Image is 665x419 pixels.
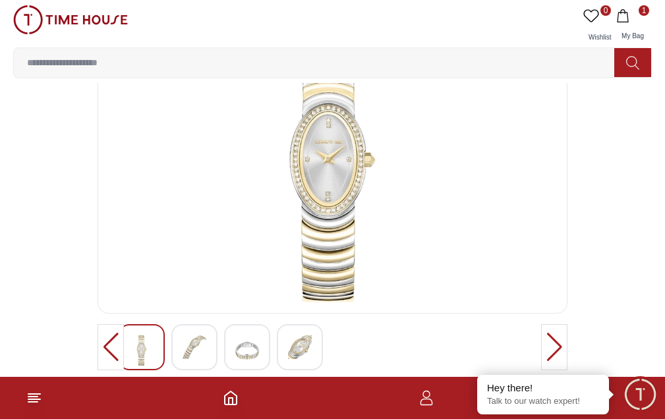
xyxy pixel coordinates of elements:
[130,335,154,366] img: CERRUTI Women's Analog Silver Dial Watch - CIWLG0030505
[487,381,599,395] div: Hey there!
[639,5,649,16] span: 1
[614,5,652,47] button: 1My Bag
[109,39,556,302] img: CERRUTI Women's Analog Silver Dial Watch - CIWLG0030505
[581,5,614,47] a: 0Wishlist
[13,5,128,34] img: ...
[288,335,312,359] img: CERRUTI Women's Analog Silver Dial Watch - CIWLG0030505
[600,5,611,16] span: 0
[235,335,259,366] img: CERRUTI Women's Analog Silver Dial Watch - CIWLG0030505
[223,390,239,406] a: Home
[622,376,658,412] div: Chat Widget
[583,34,616,41] span: Wishlist
[183,335,206,359] img: CERRUTI Women's Analog Silver Dial Watch - CIWLG0030505
[616,32,649,40] span: My Bag
[487,396,599,407] p: Talk to our watch expert!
